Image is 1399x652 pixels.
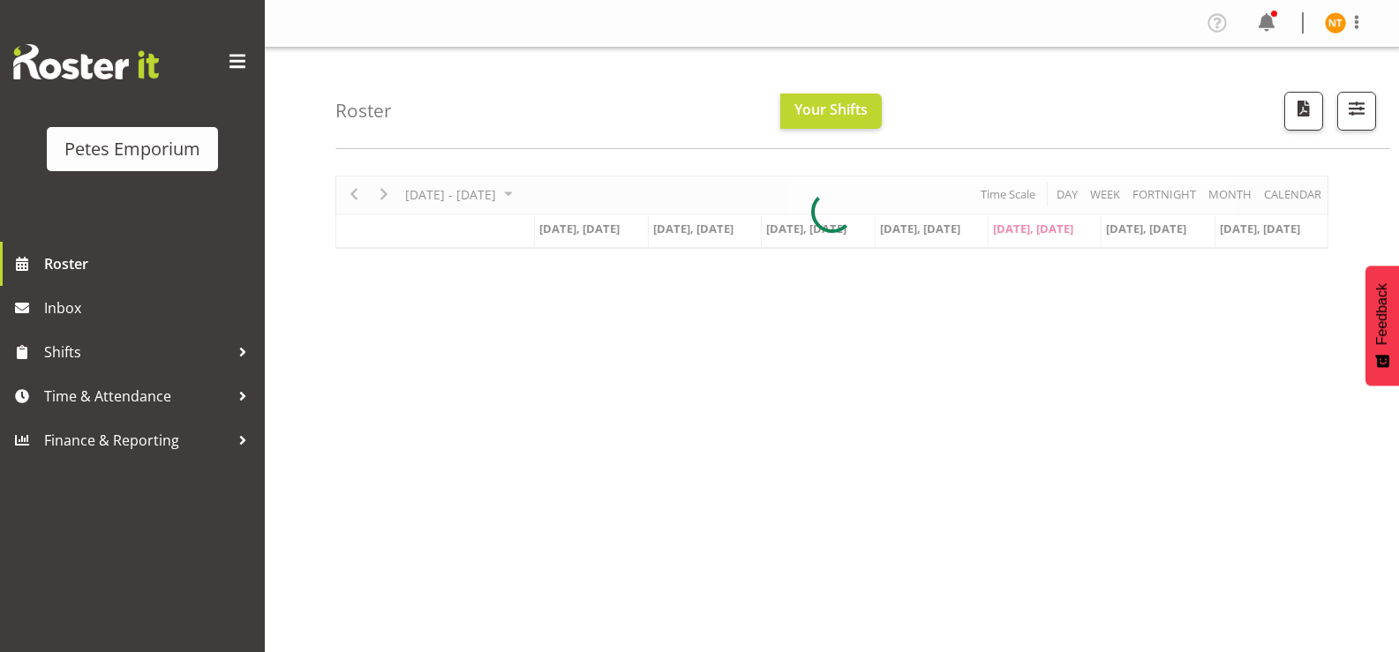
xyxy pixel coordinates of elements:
[44,427,229,453] span: Finance & Reporting
[44,383,229,409] span: Time & Attendance
[335,101,392,121] h4: Roster
[1365,266,1399,386] button: Feedback - Show survey
[13,44,159,79] img: Rosterit website logo
[44,295,256,321] span: Inbox
[64,136,200,162] div: Petes Emporium
[1325,12,1346,34] img: nicole-thomson8388.jpg
[1337,92,1376,131] button: Filter Shifts
[794,100,868,119] span: Your Shifts
[780,94,882,129] button: Your Shifts
[44,251,256,277] span: Roster
[1284,92,1323,131] button: Download a PDF of the roster according to the set date range.
[44,339,229,365] span: Shifts
[1374,283,1390,345] span: Feedback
